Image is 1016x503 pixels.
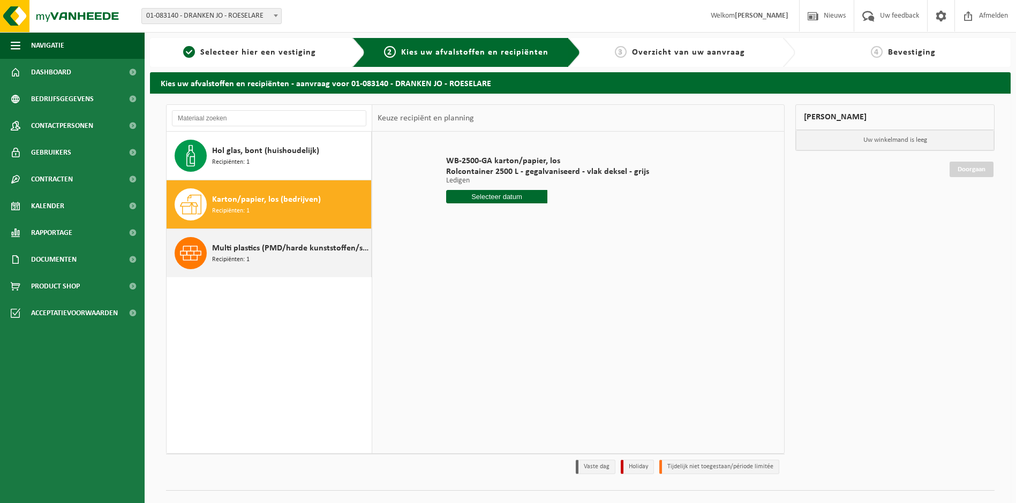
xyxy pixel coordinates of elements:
[31,59,71,86] span: Dashboard
[446,177,649,185] p: Ledigen
[31,246,77,273] span: Documenten
[150,72,1011,93] h2: Kies uw afvalstoffen en recipiënten - aanvraag voor 01-083140 - DRANKEN JO - ROESELARE
[183,46,195,58] span: 1
[659,460,779,474] li: Tijdelijk niet toegestaan/période limitée
[212,157,250,167] span: Recipiënten: 1
[871,46,883,58] span: 4
[155,46,344,59] a: 1Selecteer hier een vestiging
[795,104,995,130] div: [PERSON_NAME]
[200,48,316,57] span: Selecteer hier een vestiging
[384,46,396,58] span: 2
[372,105,479,132] div: Keuze recipiënt en planning
[621,460,654,474] li: Holiday
[576,460,615,474] li: Vaste dag
[212,144,319,157] span: Hol glas, bont (huishoudelijk)
[401,48,548,57] span: Kies uw afvalstoffen en recipiënten
[446,166,649,177] span: Rolcontainer 2500 L - gegalvaniseerd - vlak deksel - grijs
[31,166,73,193] span: Contracten
[735,12,788,20] strong: [PERSON_NAME]
[31,300,118,326] span: Acceptatievoorwaarden
[167,132,372,180] button: Hol glas, bont (huishoudelijk) Recipiënten: 1
[632,48,745,57] span: Overzicht van uw aanvraag
[888,48,936,57] span: Bevestiging
[212,206,250,216] span: Recipiënten: 1
[31,112,93,139] span: Contactpersonen
[31,32,64,59] span: Navigatie
[31,139,71,166] span: Gebruikers
[31,273,80,300] span: Product Shop
[141,8,282,24] span: 01-083140 - DRANKEN JO - ROESELARE
[446,156,649,166] span: WB-2500-GA karton/papier, los
[31,193,64,219] span: Kalender
[142,9,281,24] span: 01-083140 - DRANKEN JO - ROESELARE
[167,229,372,277] button: Multi plastics (PMD/harde kunststoffen/spanbanden/EPS/folie naturel/folie gemengd) Recipiënten: 1
[212,255,250,265] span: Recipiënten: 1
[212,242,368,255] span: Multi plastics (PMD/harde kunststoffen/spanbanden/EPS/folie naturel/folie gemengd)
[796,130,994,150] p: Uw winkelmand is leeg
[31,219,72,246] span: Rapportage
[167,180,372,229] button: Karton/papier, los (bedrijven) Recipiënten: 1
[31,86,94,112] span: Bedrijfsgegevens
[212,193,321,206] span: Karton/papier, los (bedrijven)
[446,190,548,203] input: Selecteer datum
[615,46,627,58] span: 3
[950,162,994,177] a: Doorgaan
[172,110,366,126] input: Materiaal zoeken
